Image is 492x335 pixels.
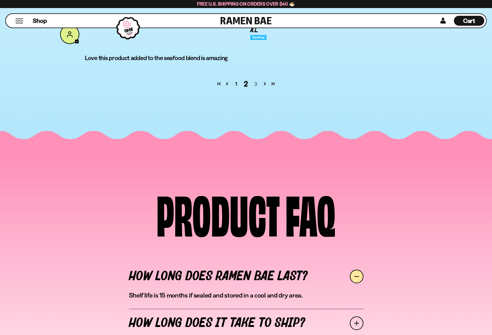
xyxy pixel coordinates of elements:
span: Cart [463,17,475,24]
button: Mobile Menu Trigger [15,18,24,24]
a: How long does Ramen Bae Last? [129,262,363,291]
a: Page 1 [223,80,231,88]
p: Shelf life is 15 months if sealed and stored in a cool and dry area. [129,291,328,299]
a: Page 3 [269,80,277,88]
a: Page 3 [261,80,269,88]
div: faq [285,191,336,234]
div: Cart [454,14,484,28]
a: Shop [33,16,47,26]
a: Page 3 [251,80,261,88]
a: Page 1 [215,80,223,88]
span: Shop [33,17,47,25]
span: Free U.S. Shipping on Orders over $40 🍜 [197,1,295,7]
a: Page 1 [231,80,241,88]
div: product [156,191,280,234]
p: Love this product added to the seafood blend is amazing [85,54,432,62]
